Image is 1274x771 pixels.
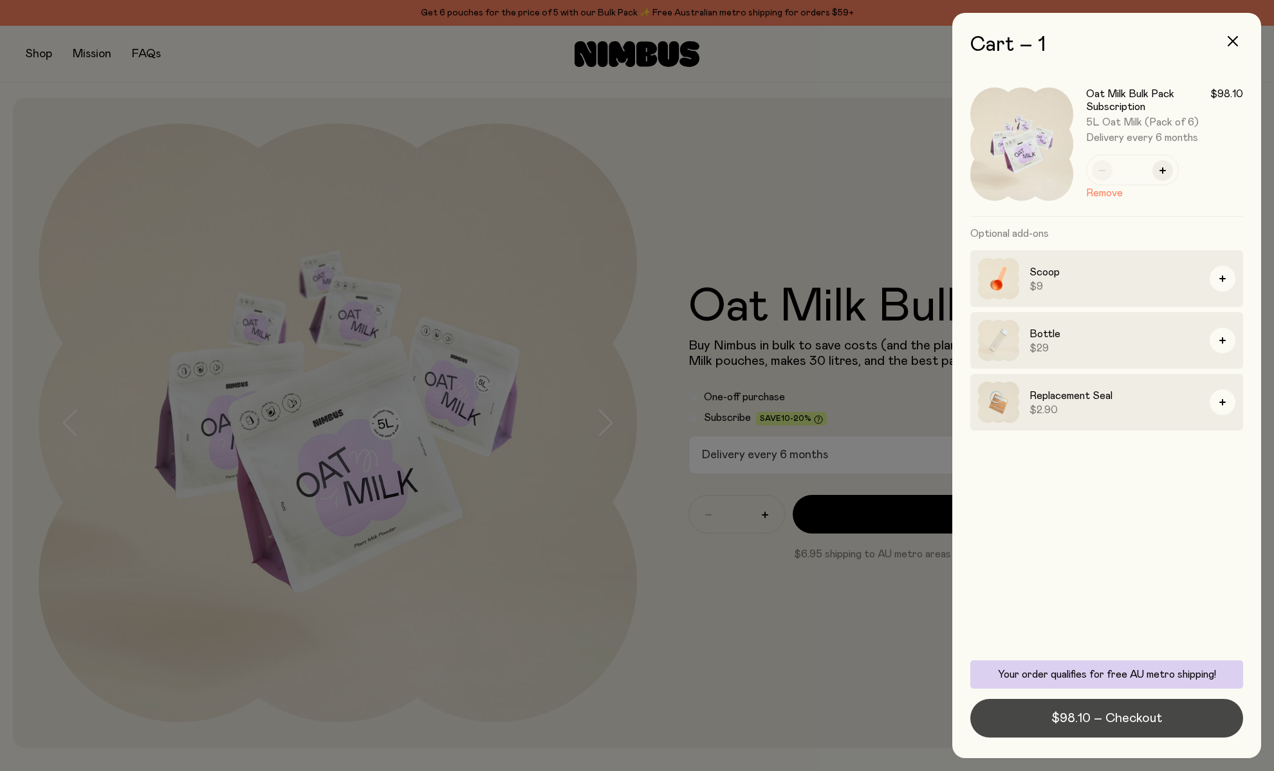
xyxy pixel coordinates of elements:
[1029,280,1199,293] span: $9
[970,33,1243,57] h2: Cart – 1
[1029,326,1199,342] h3: Bottle
[978,668,1235,681] p: Your order qualifies for free AU metro shipping!
[970,217,1243,250] h3: Optional add-ons
[1051,709,1162,727] span: $98.10 – Checkout
[1086,185,1123,201] button: Remove
[1210,88,1243,113] span: $98.10
[1029,404,1199,416] span: $2.90
[970,699,1243,738] button: $98.10 – Checkout
[1029,265,1199,280] h3: Scoop
[1086,88,1210,113] h3: Oat Milk Bulk Pack Subscription
[1086,131,1243,144] span: Delivery every 6 months
[1086,117,1199,127] span: 5L Oat Milk (Pack of 6)
[1029,388,1199,404] h3: Replacement Seal
[1029,342,1199,355] span: $29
